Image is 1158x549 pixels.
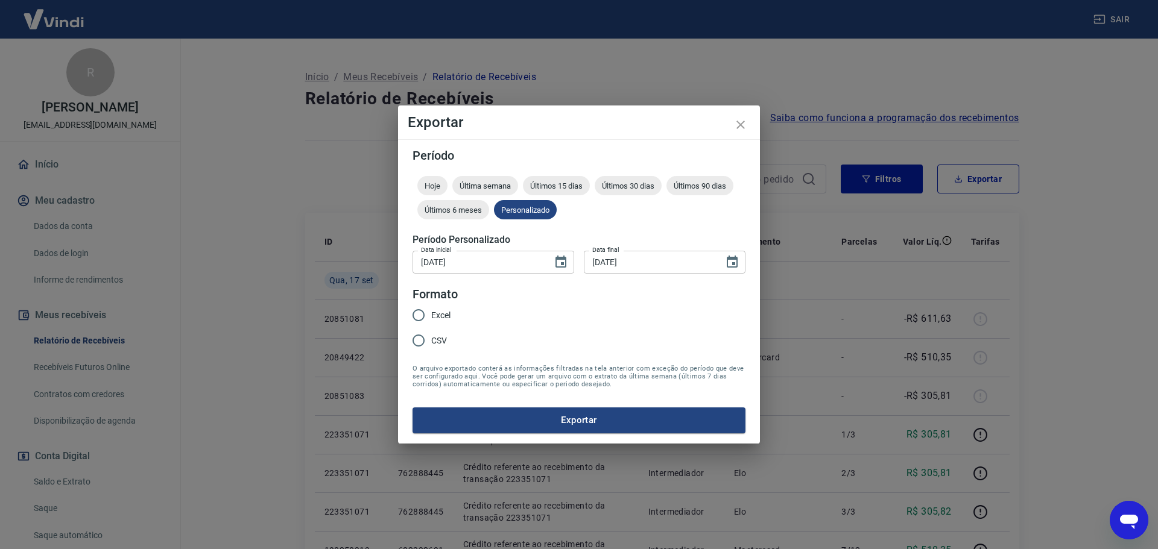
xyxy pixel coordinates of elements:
[549,250,573,274] button: Choose date, selected date is 15 de set de 2025
[413,365,745,388] span: O arquivo exportado conterá as informações filtradas na tela anterior com exceção do período que ...
[413,407,745,433] button: Exportar
[413,286,458,303] legend: Formato
[417,200,489,219] div: Últimos 6 meses
[595,176,662,195] div: Últimos 30 dias
[584,251,715,273] input: DD/MM/YYYY
[523,176,590,195] div: Últimos 15 dias
[720,250,744,274] button: Choose date, selected date is 17 de set de 2025
[431,309,451,322] span: Excel
[726,110,755,139] button: close
[421,245,452,254] label: Data inicial
[595,181,662,190] span: Últimos 30 dias
[592,245,619,254] label: Data final
[666,181,733,190] span: Últimos 90 dias
[666,176,733,195] div: Últimos 90 dias
[494,205,557,215] span: Personalizado
[417,181,448,190] span: Hoje
[1110,501,1148,539] iframe: Botão para abrir a janela de mensagens
[408,115,750,130] h4: Exportar
[413,234,745,246] h5: Período Personalizado
[431,334,447,347] span: CSV
[417,205,489,215] span: Últimos 6 meses
[413,251,544,273] input: DD/MM/YYYY
[494,200,557,219] div: Personalizado
[523,181,590,190] span: Últimos 15 dias
[417,176,448,195] div: Hoje
[452,176,518,195] div: Última semana
[413,149,745,162] h5: Período
[452,181,518,190] span: Última semana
